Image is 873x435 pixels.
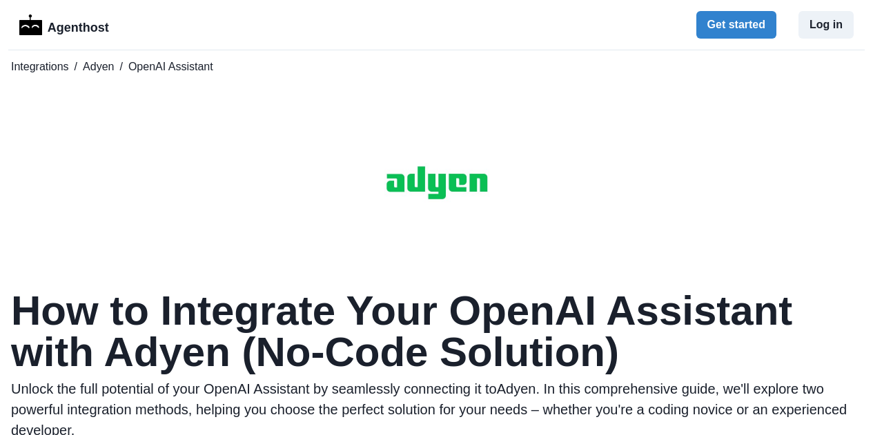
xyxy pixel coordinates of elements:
[11,59,862,75] nav: breadcrumb
[75,59,77,75] span: /
[11,59,69,75] a: Integrations
[48,13,109,37] p: Agenthost
[83,59,114,75] a: Adyen
[368,114,506,252] img: Adyen logo for OpenAI Assistant integration
[11,290,862,373] h1: How to Integrate Your OpenAI Assistant with Adyen (No-Code Solution)
[119,59,122,75] span: /
[798,11,854,39] button: Log in
[128,59,213,75] span: OpenAI Assistant
[19,13,109,37] a: LogoAgenthost
[696,11,776,39] button: Get started
[19,14,42,35] img: Logo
